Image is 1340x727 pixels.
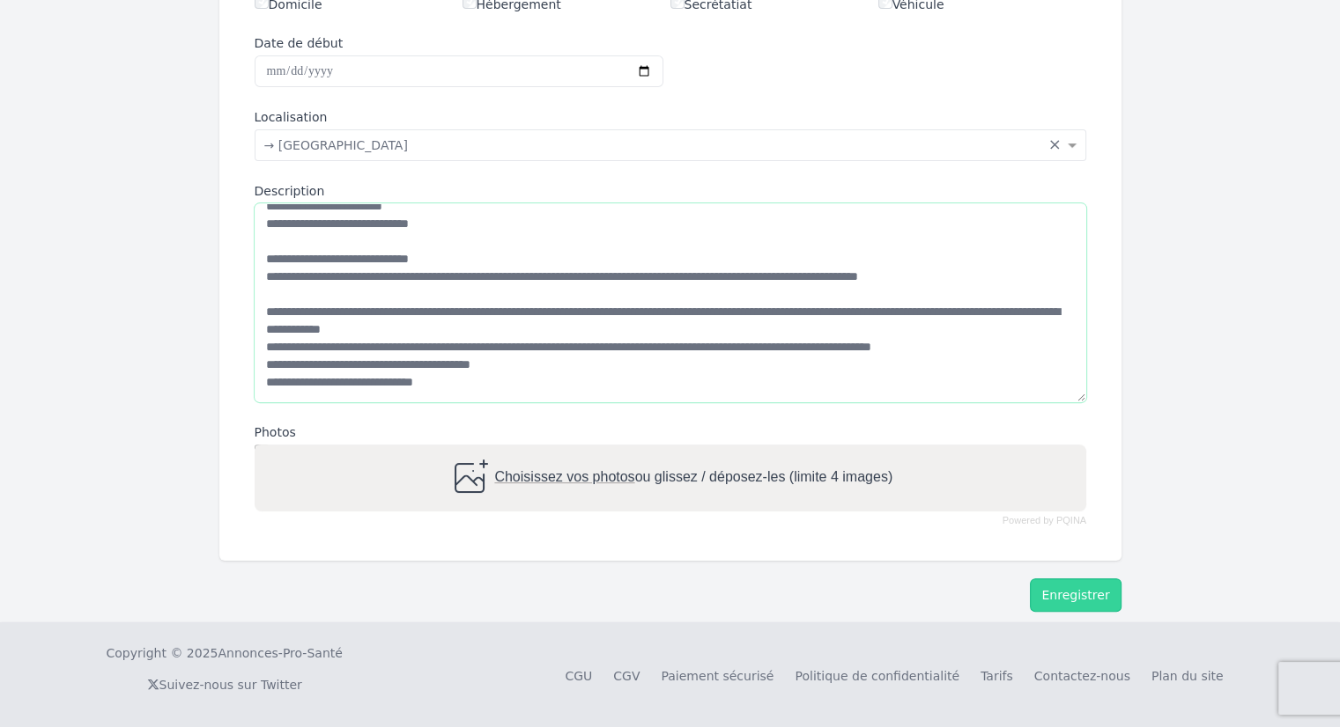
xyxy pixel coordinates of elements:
a: Suivez-nous sur Twitter [147,678,302,692]
a: Politique de confidentialité [795,669,959,683]
a: Contactez-nous [1034,669,1130,683]
a: CGV [613,669,640,683]
a: CGU [565,669,592,683]
button: Enregistrer [1030,578,1121,612]
a: Tarifs [981,669,1013,683]
a: Plan du site [1151,669,1224,683]
a: Annonces-Pro-Santé [218,644,342,662]
label: Photos [255,423,1086,441]
a: Powered by PQINA [1002,517,1085,525]
label: Date de début [255,34,663,52]
label: Description [255,182,1086,200]
span: Clear all [1048,136,1063,154]
div: ou glissez / déposez-les (limite 4 images) [448,457,892,499]
a: Paiement sécurisé [661,669,774,683]
div: Copyright © 2025 [107,644,343,662]
label: Localisation [255,108,1086,126]
span: Choisissez vos photos [494,469,634,484]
